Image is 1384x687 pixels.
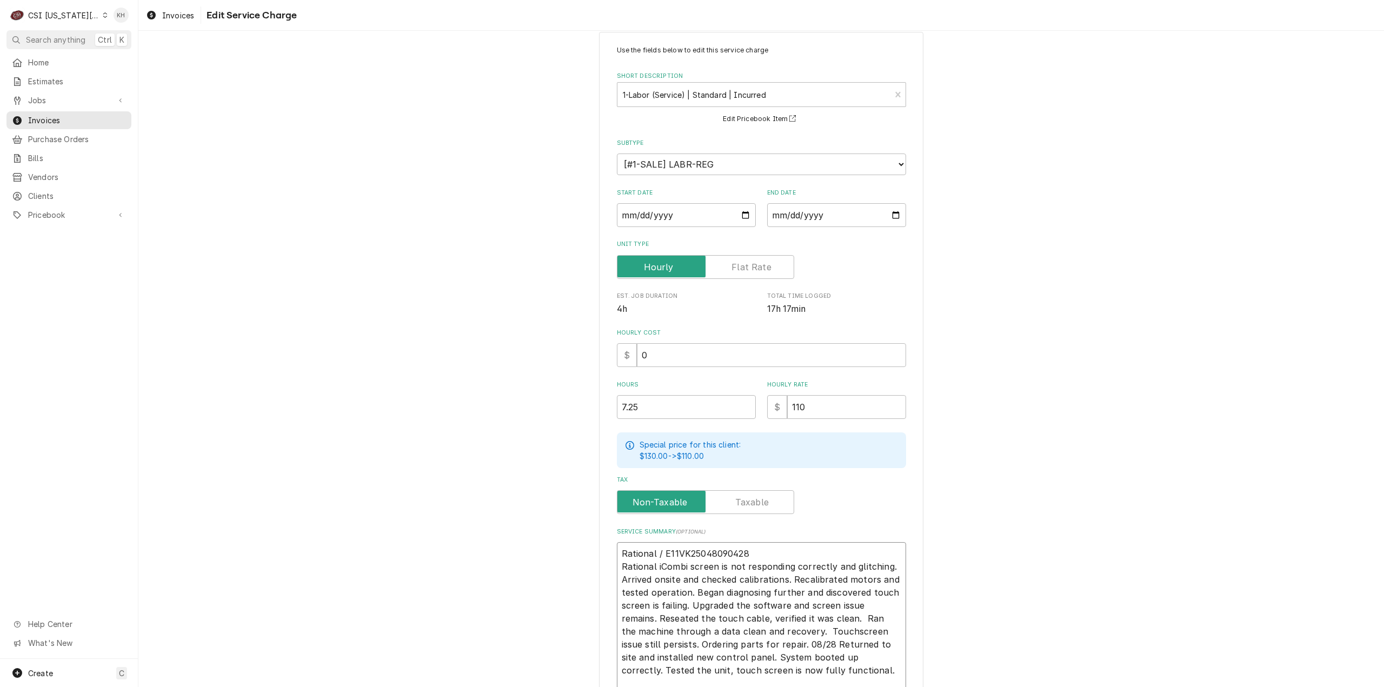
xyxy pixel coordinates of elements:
label: End Date [767,189,906,197]
a: Vendors [6,168,131,186]
span: Clients [28,190,126,202]
a: Invoices [6,111,131,129]
div: $ [767,395,787,419]
div: CSI Kansas City's Avatar [10,8,25,23]
span: 4h [617,304,627,314]
span: Edit Service Charge [203,8,297,23]
div: $ [617,343,637,367]
p: Special price for this client: [640,439,741,450]
div: Unit Type [617,240,906,278]
span: Vendors [28,171,126,183]
span: Purchase Orders [28,134,126,145]
div: [object Object] [617,381,756,419]
div: [object Object] [767,381,906,419]
span: K [119,34,124,45]
label: Start Date [617,189,756,197]
div: Short Description [617,72,906,125]
span: Invoices [28,115,126,126]
span: Total Time Logged [767,303,906,316]
label: Tax [617,476,906,484]
p: Use the fields below to edit this service charge [617,45,906,55]
span: ( optional ) [676,529,706,535]
a: Go to Pricebook [6,206,131,224]
span: Invoices [162,10,194,21]
span: C [119,668,124,679]
label: Short Description [617,72,906,81]
span: Est. Job Duration [617,292,756,301]
span: Ctrl [98,34,112,45]
div: Hourly Cost [617,329,906,367]
a: Invoices [142,6,198,24]
a: Bills [6,149,131,167]
input: yyyy-mm-dd [767,203,906,227]
span: Search anything [26,34,85,45]
div: Tax [617,476,906,514]
label: Hourly Rate [767,381,906,389]
span: Total Time Logged [767,292,906,301]
span: $130.00 -> $110.00 [640,451,704,461]
input: yyyy-mm-dd [617,203,756,227]
div: Kelsey Hetlage's Avatar [114,8,129,23]
span: Create [28,669,53,678]
a: Clients [6,187,131,205]
label: Unit Type [617,240,906,249]
button: Edit Pricebook Item [721,112,801,126]
span: Home [28,57,126,68]
a: Go to What's New [6,634,131,652]
a: Estimates [6,72,131,90]
div: C [10,8,25,23]
div: CSI [US_STATE][GEOGRAPHIC_DATA] [28,10,99,21]
span: 17h 17min [767,304,806,314]
span: Pricebook [28,209,110,221]
a: Go to Jobs [6,91,131,109]
label: Subtype [617,139,906,148]
label: Hourly Cost [617,329,906,337]
a: Go to Help Center [6,615,131,633]
div: Subtype [617,139,906,175]
span: Jobs [28,95,110,106]
label: Hours [617,381,756,389]
span: Estimates [28,76,126,87]
label: Service Summary [617,528,906,536]
span: Bills [28,152,126,164]
div: Est. Job Duration [617,292,756,315]
div: Total Time Logged [767,292,906,315]
span: What's New [28,637,125,649]
a: Home [6,54,131,71]
div: Start Date [617,189,756,227]
a: Purchase Orders [6,130,131,148]
span: Est. Job Duration [617,303,756,316]
span: Help Center [28,618,125,630]
div: End Date [767,189,906,227]
button: Search anythingCtrlK [6,30,131,49]
div: KH [114,8,129,23]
